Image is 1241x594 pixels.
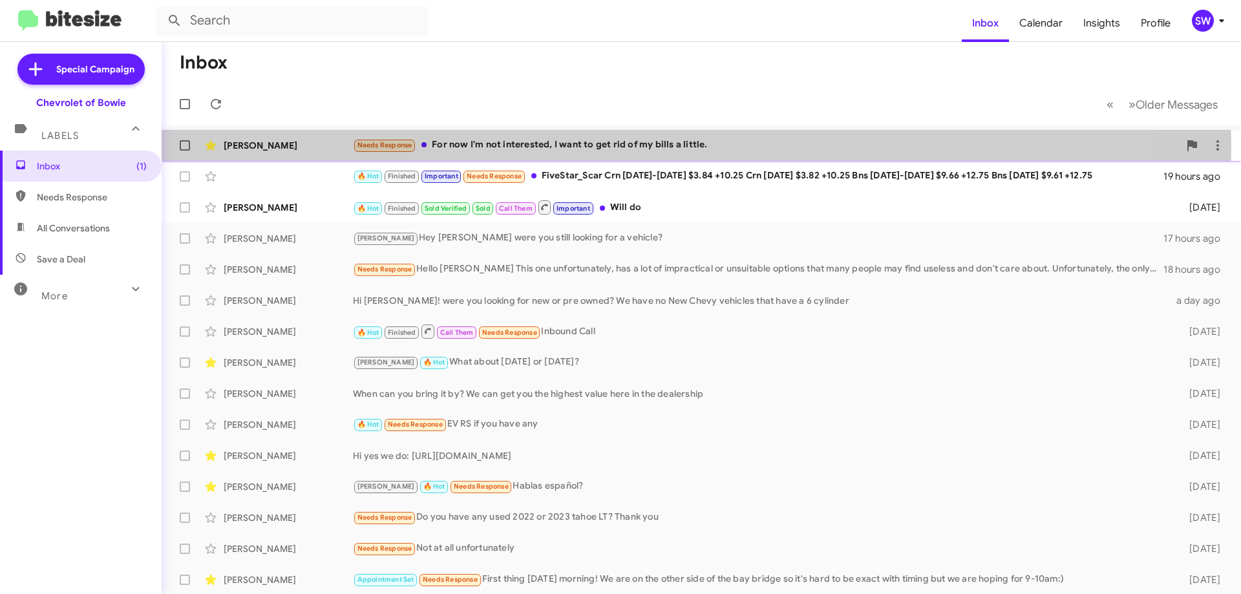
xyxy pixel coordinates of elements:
span: Needs Response [423,575,478,584]
span: Needs Response [467,172,522,180]
a: Special Campaign [17,54,145,85]
span: Call Them [440,328,474,337]
div: First thing [DATE] morning! We are on the other side of the bay bridge so it's hard to be exact w... [353,572,1169,587]
span: 🔥 Hot [357,172,379,180]
span: Save a Deal [37,253,85,266]
span: Needs Response [357,513,412,522]
span: Finished [388,328,416,337]
span: Important [425,172,458,180]
div: [PERSON_NAME] [224,356,353,369]
div: Hey [PERSON_NAME] were you still looking for a vehicle? [353,231,1163,246]
span: Needs Response [388,420,443,429]
div: [PERSON_NAME] [224,325,353,338]
button: Previous [1099,91,1121,118]
div: [DATE] [1169,201,1231,214]
span: « [1107,96,1114,112]
span: Finished [388,204,416,213]
div: [PERSON_NAME] [224,449,353,462]
div: Do you have any used 2022 or 2023 tahoe LT? Thank you [353,510,1169,525]
div: [DATE] [1169,356,1231,369]
div: [PERSON_NAME] [224,511,353,524]
span: 🔥 Hot [423,358,445,366]
span: Special Campaign [56,63,134,76]
span: Needs Response [454,482,509,491]
span: 🔥 Hot [357,204,379,213]
div: [DATE] [1169,511,1231,524]
div: Inbound Call [353,323,1169,339]
a: Calendar [1009,5,1073,42]
span: More [41,290,68,302]
div: 19 hours ago [1163,170,1231,183]
span: (1) [136,160,147,173]
a: Insights [1073,5,1130,42]
h1: Inbox [180,52,228,73]
div: Chevrolet of Bowie [36,96,126,109]
div: [PERSON_NAME] [224,139,353,152]
div: [PERSON_NAME] [224,232,353,245]
span: » [1129,96,1136,112]
div: a day ago [1169,294,1231,307]
div: Hi [PERSON_NAME]! were you looking for new or pre owned? We have no New Chevy vehicles that have ... [353,294,1169,307]
span: [PERSON_NAME] [357,234,415,242]
div: [PERSON_NAME] [224,294,353,307]
div: [DATE] [1169,325,1231,338]
span: 🔥 Hot [357,328,379,337]
div: [DATE] [1169,542,1231,555]
span: Important [557,204,590,213]
span: Inbox [37,160,147,173]
span: Sold [476,204,491,213]
div: [DATE] [1169,387,1231,400]
span: Labels [41,130,79,142]
div: [PERSON_NAME] [224,418,353,431]
button: Next [1121,91,1225,118]
span: Appointment Set [357,575,414,584]
div: [DATE] [1169,573,1231,586]
div: FiveStar_Scar Crn [DATE]-[DATE] $3.84 +10.25 Crn [DATE] $3.82 +10.25 Bns [DATE]-[DATE] $9.66 +12.... [353,169,1163,184]
div: When can you bring it by? We can get you the highest value here in the dealership [353,387,1169,400]
span: Needs Response [357,265,412,273]
div: [DATE] [1169,418,1231,431]
div: What about [DATE] or [DATE]? [353,355,1169,370]
div: SW [1192,10,1214,32]
span: All Conversations [37,222,110,235]
span: Sold Verified [425,204,467,213]
div: [PERSON_NAME] [224,480,353,493]
span: Needs Response [482,328,537,337]
nav: Page navigation example [1099,91,1225,118]
div: [PERSON_NAME] [224,573,353,586]
div: [DATE] [1169,480,1231,493]
div: [PERSON_NAME] [224,263,353,276]
div: Not at all unfortunately [353,541,1169,556]
a: Profile [1130,5,1181,42]
div: Hello [PERSON_NAME] This one unfortunately, has a lot of impractical or unsuitable options that m... [353,262,1163,277]
div: Will do [353,199,1169,215]
span: [PERSON_NAME] [357,358,415,366]
div: 18 hours ago [1163,263,1231,276]
span: Needs Response [37,191,147,204]
input: Search [156,5,428,36]
span: Finished [388,172,416,180]
span: 🔥 Hot [423,482,445,491]
span: [PERSON_NAME] [357,482,415,491]
div: [PERSON_NAME] [224,201,353,214]
div: [PERSON_NAME] [224,542,353,555]
span: Older Messages [1136,98,1218,112]
div: [PERSON_NAME] [224,387,353,400]
div: EV RS if you have any [353,417,1169,432]
div: For now I'm not interested, I want to get rid of my bills a little. [353,138,1179,153]
span: 🔥 Hot [357,420,379,429]
span: Call Them [499,204,533,213]
div: Hablas español? [353,479,1169,494]
div: 17 hours ago [1163,232,1231,245]
div: [DATE] [1169,449,1231,462]
span: Needs Response [357,141,412,149]
span: Needs Response [357,544,412,553]
a: Inbox [962,5,1009,42]
div: Hi yes we do: [URL][DOMAIN_NAME] [353,449,1169,462]
button: SW [1181,10,1227,32]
